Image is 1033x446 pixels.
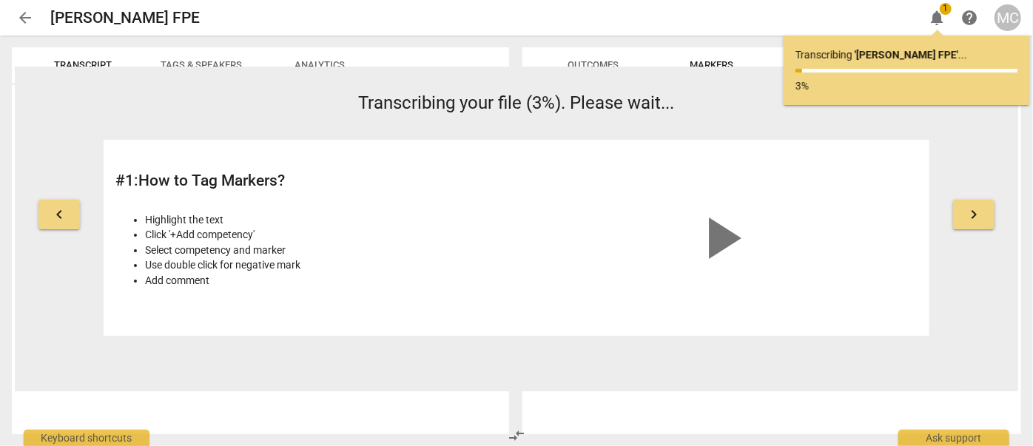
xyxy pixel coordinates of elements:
li: Select competency and marker [145,243,508,258]
span: Outcomes [568,59,619,70]
a: Help [956,4,983,31]
li: Add comment [145,273,508,288]
button: Notifications [923,4,950,31]
span: Analytics [295,59,345,70]
span: 1 [940,3,952,15]
span: Transcript [54,59,112,70]
p: 3% [795,78,1017,94]
li: Use double click for negative mark [145,257,508,273]
span: notifications [928,9,946,27]
span: Transcribing your file (3%). Please wait... [359,92,675,113]
span: compare_arrows [508,427,526,445]
span: keyboard_arrow_right [965,206,983,223]
span: Tags & Speakers [161,59,242,70]
button: MC [995,4,1021,31]
h2: # 1 : How to Tag Markers? [115,172,508,190]
b: ' [PERSON_NAME] FPE ' [855,49,958,61]
span: keyboard_arrow_left [50,206,68,223]
li: Click '+Add competency' [145,227,508,243]
div: Keyboard shortcuts [24,430,149,446]
p: Transcribing ... [795,47,1017,63]
li: Highlight the text [145,212,508,228]
div: Ask support [898,430,1009,446]
span: help [960,9,978,27]
h2: [PERSON_NAME] FPE [50,9,200,27]
span: play_arrow [685,203,756,274]
span: Markers [690,59,734,70]
span: arrow_back [16,9,34,27]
